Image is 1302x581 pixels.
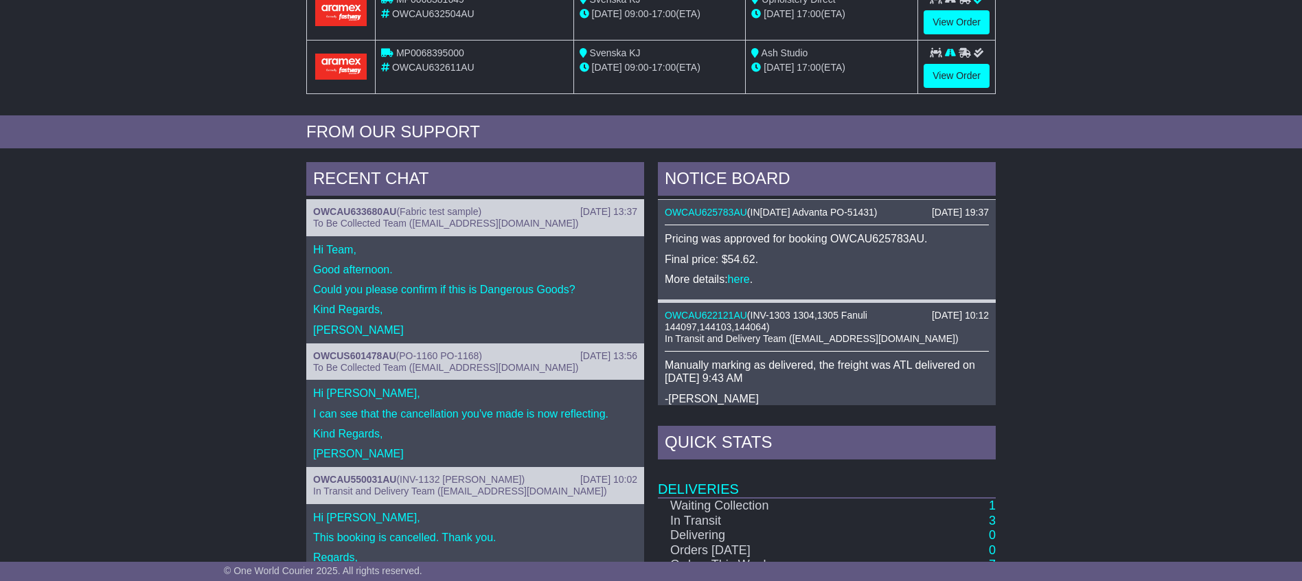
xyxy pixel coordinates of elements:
[580,60,740,75] div: - (ETA)
[751,60,912,75] div: (ETA)
[580,350,637,362] div: [DATE] 13:56
[658,498,863,514] td: Waiting Collection
[989,558,996,571] a: 7
[665,333,959,344] span: In Transit and Delivery Team ([EMAIL_ADDRESS][DOMAIN_NAME])
[762,47,808,58] span: Ash Studio
[313,206,637,218] div: ( )
[313,303,637,316] p: Kind Regards,
[313,218,578,229] span: To Be Collected Team ([EMAIL_ADDRESS][DOMAIN_NAME])
[392,62,475,73] span: OWCAU632611AU
[313,486,607,497] span: In Transit and Delivery Team ([EMAIL_ADDRESS][DOMAIN_NAME])
[665,253,989,266] p: Final price: $54.62.
[399,350,479,361] span: PO-1160 PO-1168
[658,162,996,199] div: NOTICE BOARD
[313,474,637,486] div: ( )
[728,273,750,285] a: here
[590,47,641,58] span: Svenska KJ
[764,8,794,19] span: [DATE]
[989,543,996,557] a: 0
[797,8,821,19] span: 17:00
[313,206,396,217] a: OWCAU633680AU
[315,54,367,79] img: Aramex.png
[400,206,478,217] span: Fabric test sample
[313,362,578,373] span: To Be Collected Team ([EMAIL_ADDRESS][DOMAIN_NAME])
[665,207,747,218] a: OWCAU625783AU
[313,263,637,276] p: Good afternoon.
[665,392,989,405] p: -[PERSON_NAME]
[764,62,794,73] span: [DATE]
[797,62,821,73] span: 17:00
[751,7,912,21] div: (ETA)
[313,323,637,337] p: [PERSON_NAME]
[580,206,637,218] div: [DATE] 13:37
[313,511,637,524] p: Hi [PERSON_NAME],
[658,558,863,573] td: Orders This Week
[592,62,622,73] span: [DATE]
[392,8,475,19] span: OWCAU632504AU
[658,463,996,498] td: Deliveries
[306,162,644,199] div: RECENT CHAT
[924,64,990,88] a: View Order
[313,447,637,460] p: [PERSON_NAME]
[932,207,989,218] div: [DATE] 19:37
[658,543,863,558] td: Orders [DATE]
[625,62,649,73] span: 09:00
[932,310,989,321] div: [DATE] 10:12
[396,47,464,58] span: MP0068395000
[665,207,989,218] div: ( )
[665,358,989,385] p: Manually marking as delivered, the freight was ATL delivered on [DATE] 9:43 AM
[652,8,676,19] span: 17:00
[665,310,867,332] span: INV-1303 1304,1305 Fanuli 144097,144103,144064
[989,514,996,527] a: 3
[306,122,996,142] div: FROM OUR SUPPORT
[313,387,637,400] p: Hi [PERSON_NAME],
[224,565,422,576] span: © One World Courier 2025. All rights reserved.
[665,273,989,286] p: More details: .
[313,283,637,296] p: Could you please confirm if this is Dangerous Goods?
[580,7,740,21] div: - (ETA)
[924,10,990,34] a: View Order
[313,551,637,577] p: Regards, Irinn
[313,407,637,420] p: I can see that the cancellation you've made is now reflecting.
[989,499,996,512] a: 1
[313,350,637,362] div: ( )
[580,474,637,486] div: [DATE] 10:02
[665,310,989,333] div: ( )
[665,232,989,245] p: Pricing was approved for booking OWCAU625783AU.
[652,62,676,73] span: 17:00
[625,8,649,19] span: 09:00
[658,514,863,529] td: In Transit
[592,8,622,19] span: [DATE]
[313,531,637,544] p: This booking is cancelled. Thank you.
[751,207,874,218] span: IN[DATE] Advanta PO-51431
[400,474,521,485] span: INV-1132 [PERSON_NAME]
[313,350,396,361] a: OWCUS601478AU
[665,310,747,321] a: OWCAU622121AU
[658,528,863,543] td: Delivering
[658,426,996,463] div: Quick Stats
[313,243,637,256] p: Hi Team,
[313,427,637,440] p: Kind Regards,
[313,474,396,485] a: OWCAU550031AU
[989,528,996,542] a: 0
